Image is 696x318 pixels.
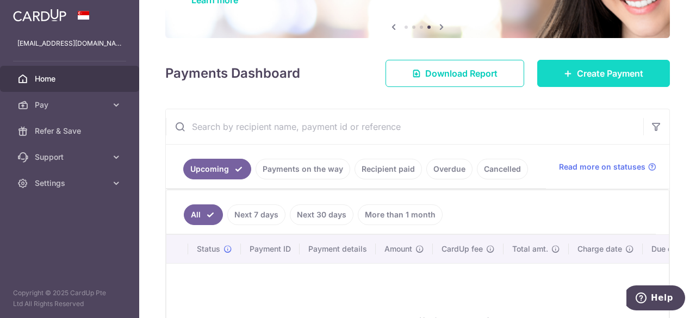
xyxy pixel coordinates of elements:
span: Download Report [425,67,498,80]
span: Pay [35,99,107,110]
span: Create Payment [577,67,643,80]
span: Amount [384,244,412,254]
a: Payments on the way [256,159,350,179]
span: Settings [35,178,107,189]
span: CardUp fee [442,244,483,254]
a: Read more on statuses [559,161,656,172]
input: Search by recipient name, payment id or reference [166,109,643,144]
a: Next 7 days [227,204,285,225]
a: All [184,204,223,225]
span: Due date [651,244,684,254]
span: Home [35,73,107,84]
a: Overdue [426,159,473,179]
a: Upcoming [183,159,251,179]
th: Payment details [300,235,376,263]
p: [EMAIL_ADDRESS][DOMAIN_NAME] [17,38,122,49]
a: More than 1 month [358,204,443,225]
span: Read more on statuses [559,161,645,172]
a: Create Payment [537,60,670,87]
iframe: Opens a widget where you can find more information [626,285,685,313]
span: Support [35,152,107,163]
a: Cancelled [477,159,528,179]
img: CardUp [13,9,66,22]
a: Recipient paid [355,159,422,179]
a: Download Report [386,60,524,87]
th: Payment ID [241,235,300,263]
span: Refer & Save [35,126,107,136]
a: Next 30 days [290,204,353,225]
span: Total amt. [512,244,548,254]
h4: Payments Dashboard [165,64,300,83]
span: Charge date [577,244,622,254]
span: Status [197,244,220,254]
